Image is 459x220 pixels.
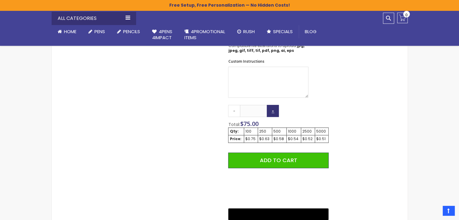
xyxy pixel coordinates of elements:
button: Add to Cart [228,152,328,168]
span: Total: [228,121,240,127]
span: 4PROMOTIONAL ITEMS [184,28,225,41]
span: Pens [94,28,105,35]
span: Specials [273,28,293,35]
span: Pencils [123,28,140,35]
div: $0.54 [288,137,300,141]
span: 75.00 [243,120,258,128]
iframe: Google Customer Reviews [409,204,459,220]
span: 4Pens 4impact [152,28,172,41]
a: 4PROMOTIONALITEMS [178,25,231,45]
div: 250 [259,129,271,134]
div: $0.58 [273,137,285,141]
div: 500 [273,129,285,134]
iframe: PayPal [228,173,328,204]
span: Add to Cart [260,156,297,164]
span: Blog [305,28,317,35]
a: Blog [299,25,323,38]
strong: Price: [230,136,241,141]
div: $0.52 [302,137,314,141]
a: + [267,105,279,117]
div: 5000 [316,129,327,134]
a: Pencils [111,25,146,38]
span: Rush [243,28,255,35]
span: Custom Instructions [228,59,264,64]
a: Pens [82,25,111,38]
div: 100 [245,129,257,134]
a: Rush [231,25,261,38]
a: 0 [397,13,408,23]
span: Home [64,28,76,35]
div: 1000 [288,129,300,134]
div: $0.51 [316,137,327,141]
span: $ [240,120,258,128]
strong: jpg, jpeg, gif, tiff, tif, pdf, png, ai, eps [228,43,304,53]
span: 0 [405,12,408,18]
a: Specials [261,25,299,38]
a: Home [52,25,82,38]
div: All Categories [52,12,136,25]
div: 2500 [302,129,314,134]
div: $0.75 [245,137,257,141]
div: $0.63 [259,137,271,141]
p: Compatible file extensions to upload: [228,43,308,53]
a: - [228,105,240,117]
a: 4Pens4impact [146,25,178,45]
strong: Qty: [230,129,238,134]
